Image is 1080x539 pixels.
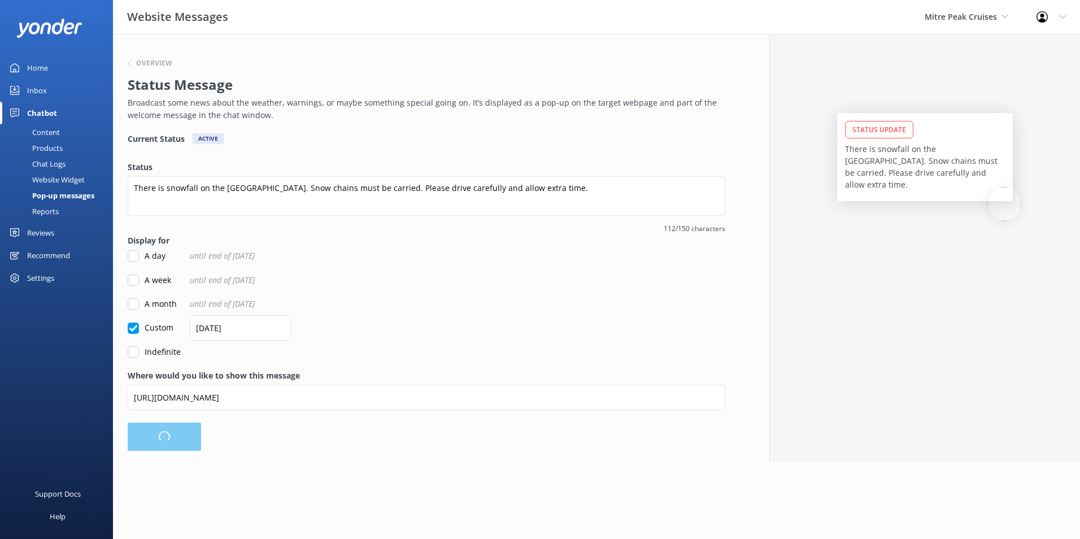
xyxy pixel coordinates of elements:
[128,321,173,334] label: Custom
[127,8,228,26] h3: Website Messages
[7,172,85,188] div: Website Widget
[128,250,166,262] label: A day
[27,244,70,267] div: Recommend
[845,143,1005,190] p: There is snowfall on the [GEOGRAPHIC_DATA]. Snow chains must be carried. Please drive carefully a...
[845,121,913,138] div: Status Update
[128,346,181,358] label: Indefinite
[50,505,66,528] div: Help
[7,140,63,156] div: Products
[128,74,720,95] h2: Status Message
[128,298,177,310] label: A month
[7,124,60,140] div: Content
[27,221,54,244] div: Reviews
[35,483,81,505] div: Support Docs
[128,385,725,410] input: https://www.example.com/page
[193,133,224,144] div: Active
[7,156,113,172] a: Chat Logs
[128,161,725,173] label: Status
[190,274,255,286] span: until end of [DATE]
[7,203,113,219] a: Reports
[925,11,997,22] span: Mitre Peak Cruises
[27,79,47,102] div: Inbox
[27,102,57,124] div: Chatbot
[128,97,720,122] p: Broadcast some news about the weather, warnings, or maybe something special going on. It’s displa...
[128,370,725,382] label: Where would you like to show this message
[7,140,113,156] a: Products
[7,188,94,203] div: Pop-up messages
[128,133,185,144] h4: Current Status
[7,188,113,203] a: Pop-up messages
[7,172,113,188] a: Website Widget
[136,60,172,67] h6: Overview
[128,234,725,247] label: Display for
[128,60,172,67] button: Overview
[128,176,725,216] textarea: There is snowfall on the [GEOGRAPHIC_DATA]. Snow chains must be carried. Please drive carefully a...
[190,250,255,262] span: until end of [DATE]
[27,267,54,289] div: Settings
[128,223,725,234] span: 112/150 characters
[7,203,59,219] div: Reports
[17,19,82,37] img: yonder-white-logo.png
[7,156,66,172] div: Chat Logs
[190,315,291,341] input: dd/mm/yyyy
[27,56,48,79] div: Home
[190,298,255,310] span: until end of [DATE]
[128,274,171,286] label: A week
[7,124,113,140] a: Content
